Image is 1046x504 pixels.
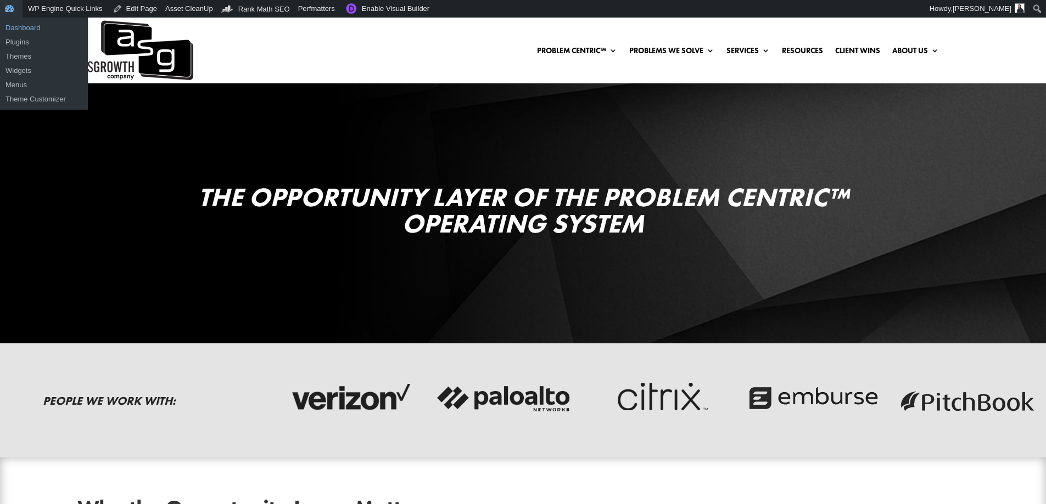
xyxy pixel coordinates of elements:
img: verizon-logo-dark [281,371,418,426]
img: pitchbook-logo-dark [898,371,1036,426]
a: A Sales Growth Company Logo [63,18,193,83]
div: v 4.0.25 [31,18,54,26]
a: Client Wins [835,47,880,59]
img: ASG Co. Logo [63,18,193,83]
img: tab_keywords_by_traffic_grey.svg [109,69,118,78]
img: website_grey.svg [18,29,26,37]
img: emburse-logo-dark [744,371,881,426]
a: Resources [782,47,823,59]
a: Services [726,47,770,59]
div: Keywords by Traffic [121,70,185,77]
div: Domain: [DOMAIN_NAME] [29,29,121,37]
a: About Us [892,47,939,59]
img: logo_orange.svg [18,18,26,26]
span: [PERSON_NAME] [953,4,1011,13]
img: critix-logo-dark [590,371,727,426]
div: Domain Overview [42,70,98,77]
a: Problems We Solve [629,47,714,59]
span: Rank Math SEO [238,5,290,13]
img: tab_domain_overview_orange.svg [30,69,38,78]
a: Problem Centric™ [537,47,617,59]
h1: The Opportunity Layer of the Problem Centric™ Operating System [77,184,969,242]
img: palato-networks-logo-dark [435,371,573,426]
